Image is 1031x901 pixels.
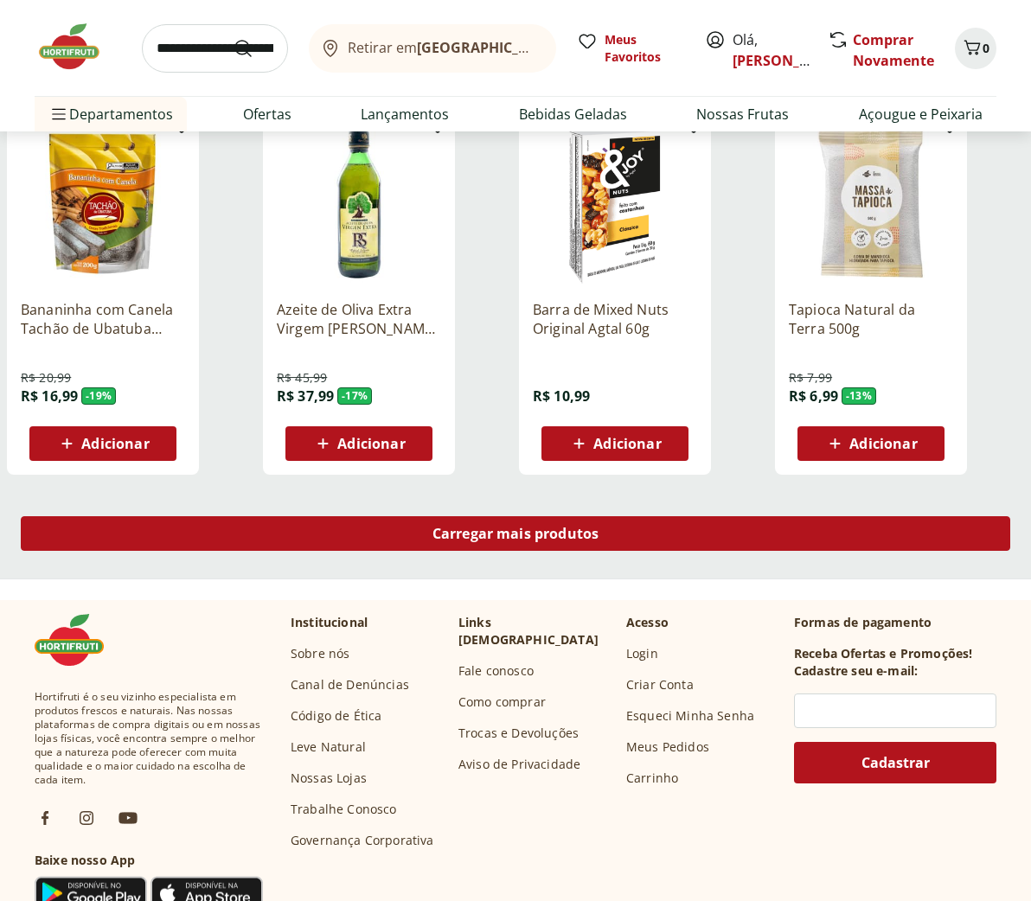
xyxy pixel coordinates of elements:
p: Formas de pagamento [794,614,996,631]
a: Barra de Mixed Nuts Original Agtal 60g [533,300,697,338]
img: Barra de Mixed Nuts Original Agtal 60g [533,122,697,286]
span: Cadastrar [861,756,930,770]
a: Aviso de Privacidade [458,756,580,773]
span: R$ 10,99 [533,387,590,406]
a: Bananinha com Canela Tachão de Ubatuba 200g [21,300,185,338]
a: Azeite de Oliva Extra Virgem [PERSON_NAME] 500ml [277,300,441,338]
a: Leve Natural [291,738,366,756]
span: Olá, [733,29,810,71]
span: Hortifruti é o seu vizinho especialista em produtos frescos e naturais. Nas nossas plataformas de... [35,690,263,787]
span: R$ 7,99 [789,369,832,387]
a: Açougue e Peixaria [859,104,983,125]
a: Lançamentos [361,104,449,125]
p: Links [DEMOGRAPHIC_DATA] [458,614,612,649]
button: Adicionar [541,426,688,461]
span: Departamentos [48,93,173,135]
a: [PERSON_NAME] [733,51,845,70]
span: - 13 % [842,387,876,405]
span: 0 [983,40,989,56]
span: - 17 % [337,387,372,405]
span: Adicionar [337,437,405,450]
a: Nossas Lojas [291,770,367,787]
span: Adicionar [849,437,917,450]
span: Adicionar [81,437,149,450]
b: [GEOGRAPHIC_DATA]/[GEOGRAPHIC_DATA] [417,38,708,57]
p: Acesso [626,614,669,631]
img: Hortifruti [35,614,121,666]
span: R$ 37,99 [277,387,334,406]
a: Trocas e Devoluções [458,725,579,742]
button: Adicionar [29,426,176,461]
span: - 19 % [81,387,116,405]
input: search [142,24,288,73]
h3: Baixe nosso App [35,852,263,869]
button: Submit Search [233,38,274,59]
span: R$ 45,99 [277,369,327,387]
span: R$ 6,99 [789,387,838,406]
a: Ofertas [243,104,291,125]
span: Adicionar [593,437,661,450]
a: Esqueci Minha Senha [626,707,754,725]
a: Meus Favoritos [577,31,684,66]
a: Carregar mais produtos [21,516,1010,558]
button: Menu [48,93,69,135]
button: Retirar em[GEOGRAPHIC_DATA]/[GEOGRAPHIC_DATA] [309,24,556,73]
span: Retirar em [348,40,539,55]
img: Tapioca Natural da Terra 500g [789,122,953,286]
img: Azeite de Oliva Extra Virgem Rafael Salgado 500ml [277,122,441,286]
a: Tapioca Natural da Terra 500g [789,300,953,338]
a: Governança Corporativa [291,832,434,849]
a: Canal de Denúncias [291,676,409,693]
a: Trabalhe Conosco [291,801,397,818]
h3: Cadastre seu e-mail: [794,662,918,680]
img: Bananinha com Canela Tachão de Ubatuba 200g [21,122,185,286]
a: Carrinho [626,770,678,787]
button: Adicionar [797,426,945,461]
a: Bebidas Geladas [519,104,627,125]
span: R$ 16,99 [21,387,78,406]
span: Carregar mais produtos [432,527,599,540]
a: Fale conosco [458,662,534,680]
button: Cadastrar [794,742,996,783]
img: ig [76,808,97,828]
span: Meus Favoritos [605,31,684,66]
img: fb [35,808,55,828]
h3: Receba Ofertas e Promoções! [794,645,972,662]
a: Login [626,645,658,662]
a: Meus Pedidos [626,738,709,756]
img: ytb [118,808,138,828]
button: Carrinho [955,28,996,69]
span: R$ 20,99 [21,369,71,387]
a: Criar Conta [626,676,694,693]
img: Hortifruti [35,21,121,73]
button: Adicionar [285,426,432,461]
a: Comprar Novamente [853,30,934,70]
a: Código de Ética [291,707,381,725]
a: Como comprar [458,693,546,711]
a: Sobre nós [291,645,349,662]
p: Institucional [291,614,368,631]
a: Nossas Frutas [696,104,789,125]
